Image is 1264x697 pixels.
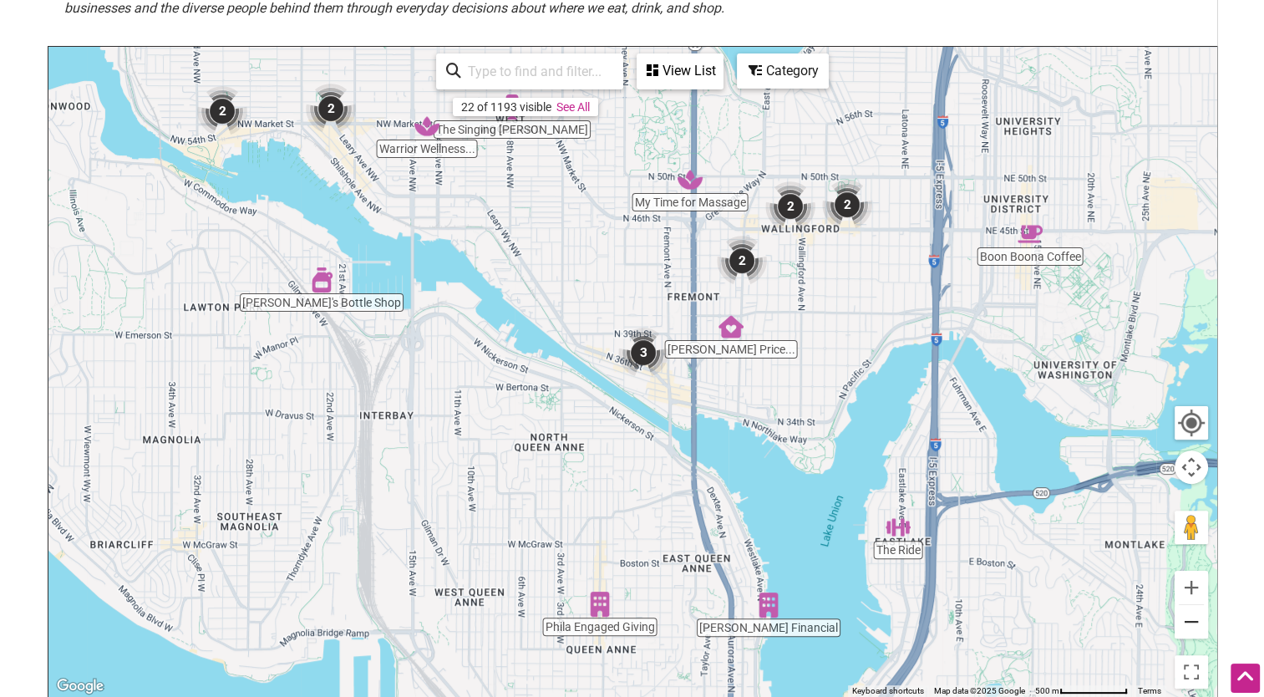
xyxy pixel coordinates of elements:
img: Google [53,675,108,697]
div: Filter by category [737,53,829,89]
div: 2 [306,84,356,134]
div: See a list of the visible businesses [637,53,723,89]
button: Drag Pegman onto the map to open Street View [1175,511,1208,544]
div: Scroll Back to Top [1231,664,1260,693]
a: See All [556,100,590,114]
div: My Time for Massage [678,167,703,192]
div: View List [638,55,722,87]
button: Map Scale: 500 m per 78 pixels [1030,685,1133,697]
div: The Ride [886,515,911,540]
div: 2 [822,180,872,230]
button: Toggle fullscreen view [1174,655,1207,689]
div: Category [739,55,827,87]
button: Keyboard shortcuts [852,685,924,697]
button: Zoom out [1175,605,1208,638]
span: Map data ©2025 Google [934,686,1025,695]
div: Warrior Wellness Massage [414,114,439,139]
div: 2 [197,86,247,136]
div: Boon Boona Coffee [1018,221,1043,247]
div: Dr. Lisa A. Price, ND [718,314,744,339]
div: 3 [618,328,668,378]
div: 2 [765,181,815,231]
span: 500 m [1035,686,1059,695]
a: Terms (opens in new tab) [1138,686,1161,695]
button: Map camera controls [1175,450,1208,484]
div: Gresham Financial [756,593,781,618]
div: Lucy's Bottle Shop [309,267,334,293]
button: Your Location [1175,406,1208,440]
a: Open this area in Google Maps (opens a new window) [53,675,108,697]
div: Phila Engaged Giving [587,592,612,617]
input: Type to find and filter... [461,55,613,88]
div: 22 of 1193 visible [461,100,551,114]
div: 2 [717,236,767,286]
div: Type to search and filter [436,53,623,89]
button: Zoom in [1175,571,1208,604]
